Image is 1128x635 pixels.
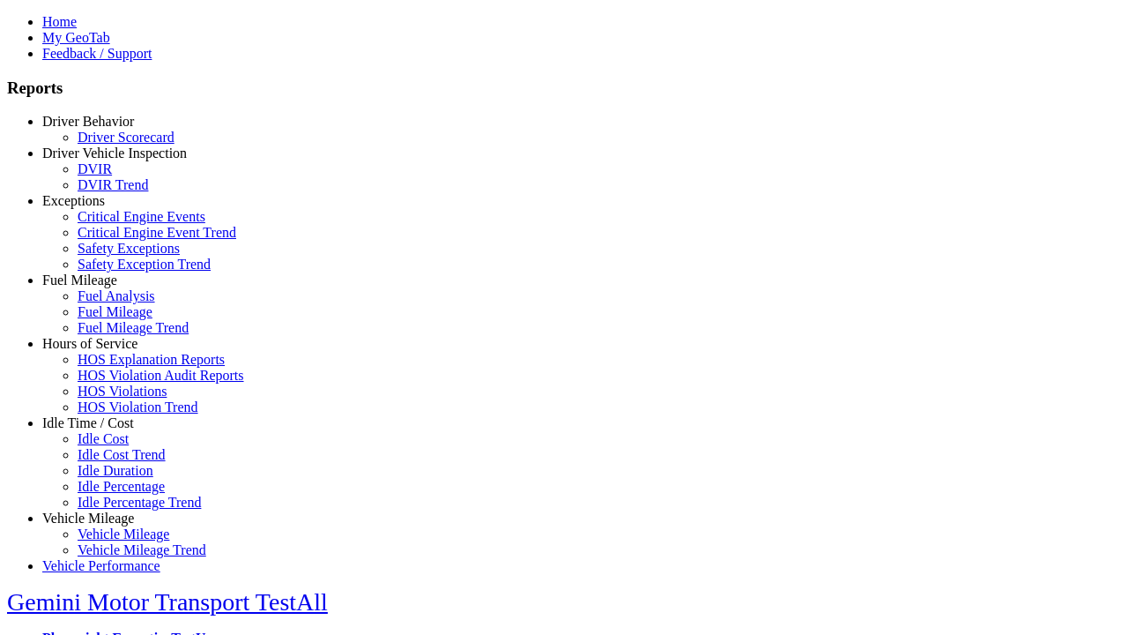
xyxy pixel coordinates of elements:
[78,368,244,383] a: HOS Violation Audit Reports
[42,336,137,351] a: Hours of Service
[42,558,160,573] a: Vehicle Performance
[42,46,152,61] a: Feedback / Support
[42,511,134,526] a: Vehicle Mileage
[42,193,105,208] a: Exceptions
[78,225,236,240] a: Critical Engine Event Trend
[78,463,153,478] a: Idle Duration
[78,241,180,256] a: Safety Exceptions
[78,479,165,494] a: Idle Percentage
[78,431,129,446] a: Idle Cost
[78,495,201,510] a: Idle Percentage Trend
[78,209,205,224] a: Critical Engine Events
[78,288,155,303] a: Fuel Analysis
[42,114,134,129] a: Driver Behavior
[78,352,225,367] a: HOS Explanation Reports
[78,304,152,319] a: Fuel Mileage
[7,78,1121,98] h3: Reports
[78,527,169,542] a: Vehicle Mileage
[78,130,174,145] a: Driver Scorecard
[78,161,112,176] a: DVIR
[78,542,206,557] a: Vehicle Mileage Trend
[78,447,166,462] a: Idle Cost Trend
[42,14,77,29] a: Home
[42,146,187,161] a: Driver Vehicle Inspection
[42,415,134,430] a: Idle Time / Cost
[42,273,117,288] a: Fuel Mileage
[78,384,167,399] a: HOS Violations
[78,400,198,415] a: HOS Violation Trend
[78,257,211,272] a: Safety Exception Trend
[7,588,328,616] a: Gemini Motor Transport TestAll
[78,177,148,192] a: DVIR Trend
[78,320,189,335] a: Fuel Mileage Trend
[42,30,110,45] a: My GeoTab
